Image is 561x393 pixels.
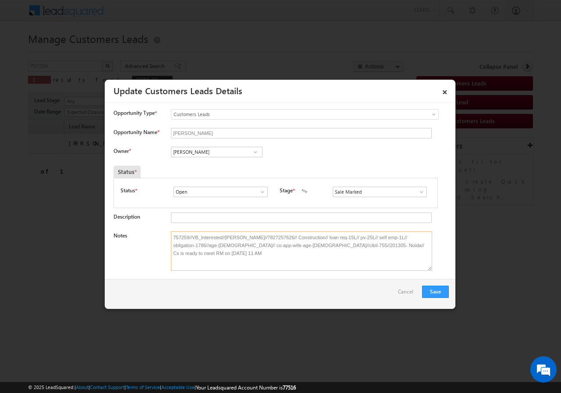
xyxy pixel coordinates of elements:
label: Description [114,213,140,220]
div: Minimize live chat window [144,4,165,25]
img: d_60004797649_company_0_60004797649 [15,46,37,57]
label: Notes [114,232,127,239]
a: About [76,384,89,390]
a: Update Customers Leads Details [114,84,242,96]
span: Opportunity Type [114,109,155,117]
label: Stage [280,187,293,195]
input: Type to Search [333,187,427,197]
span: Customers Leads [171,110,403,118]
a: Show All Items [255,188,266,196]
input: Type to Search [171,147,263,157]
div: Chat with us now [46,46,147,57]
textarea: Type your message and hit 'Enter' [11,81,160,262]
label: Status [121,187,135,195]
a: Show All Items [250,148,261,156]
label: Owner [114,148,131,154]
a: Customers Leads [171,109,439,120]
label: Opportunity Name [114,129,159,135]
input: Type to Search [174,187,268,197]
a: Terms of Service [126,384,160,390]
span: 77516 [283,384,296,391]
em: Start Chat [119,270,159,282]
a: Show All Items [414,188,425,196]
a: Acceptable Use [161,384,195,390]
button: Save [422,286,449,298]
div: Status [114,166,141,178]
a: Cancel [398,286,418,302]
a: Contact Support [90,384,124,390]
span: © 2025 LeadSquared | | | | | [28,383,296,392]
span: Your Leadsquared Account Number is [196,384,296,391]
a: × [437,83,452,98]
